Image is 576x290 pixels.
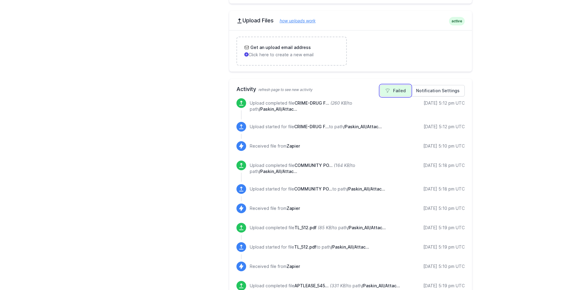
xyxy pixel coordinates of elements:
[295,100,329,106] span: CRIME-DRUG FREE HOUSING ADDENDUM - Lease 7-16-2025 to 7-15-2026_82145.pdf
[424,124,465,130] div: [DATE] 5:12 pm UTC
[244,52,339,58] p: Click here to create a new email
[424,100,465,106] div: [DATE] 5:12 pm UTC
[236,17,465,24] h2: Upload Files
[362,283,400,288] span: /Paskin_All/Attachment
[287,264,300,269] span: Zapier
[250,143,300,149] p: Received file from
[259,87,313,92] span: refresh page to see new activity
[334,163,351,168] i: (164 KB)
[423,205,465,211] div: [DATE] 5:10 pm UTC
[423,186,465,192] div: [DATE] 5:18 pm UTC
[250,263,300,269] p: Received file from
[295,225,317,230] span: TL_512.pdf
[294,244,316,249] span: TL_512.pdf
[380,85,411,96] a: Failed
[330,100,348,106] i: (260 KB)
[259,169,297,174] span: /Paskin_All/Attachment
[295,163,333,168] span: COMMUNITY POLICIES RULES & REGULATIONS - Lease 7-29-2025 to 7-28-2026_83715.pdf
[449,17,465,25] span: active
[287,206,300,211] span: Zapier
[294,124,329,129] span: CRIME-DRUG FREE HOUSING ADDENDUM - Lease 7-16-2025 to 7-15-2026_82145.pdf
[250,244,369,250] p: Upload started for file to path
[250,100,400,112] p: Upload completed file to path
[287,143,300,148] span: Zapier
[423,225,465,231] div: [DATE] 5:19 pm UTC
[250,225,386,231] p: Upload completed file to path
[423,244,465,250] div: [DATE] 5:19 pm UTC
[250,205,300,211] p: Received file from
[237,37,346,65] a: Get an upload email address Click here to create a new email
[423,263,465,269] div: [DATE] 5:10 pm UTC
[343,124,382,129] span: /Paskin_All/Attachment
[236,85,465,93] h2: Activity
[249,44,311,51] h3: Get an upload email address
[259,106,297,112] span: /Paskin_All/Attachment
[423,143,465,149] div: [DATE] 5:10 pm UTC
[347,186,385,191] span: /Paskin_All/Attachment
[318,225,333,230] i: (85 KB)
[250,162,400,174] p: Upload completed file to path
[295,283,329,288] span: APTLEASE_54510.pdf
[250,186,385,192] p: Upload started for file to path
[411,85,465,96] a: Notification Settings
[423,283,465,289] div: [DATE] 5:19 pm UTC
[294,186,332,191] span: COMMUNITY POLICIES RULES & REGULATIONS - Lease 7-29-2025 to 7-28-2026_83715.pdf
[250,283,400,289] p: Upload completed file to path
[423,162,465,168] div: [DATE] 5:18 pm UTC
[347,225,386,230] span: /Paskin_All/Attachment
[250,124,382,130] p: Upload started for file to path
[274,18,316,23] a: how uploads work
[331,244,369,249] span: /Paskin_All/Attachment
[330,283,347,288] i: (331 KB)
